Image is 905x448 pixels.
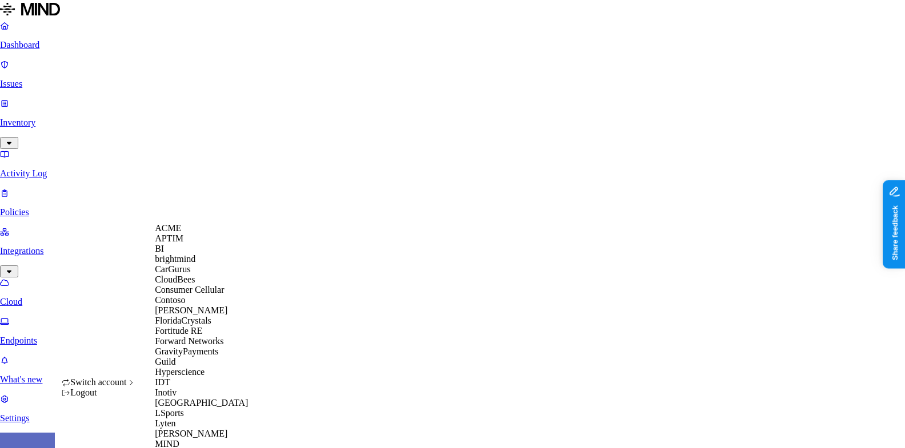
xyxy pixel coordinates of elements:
[155,223,181,233] span: ACME
[155,377,170,387] span: IDT
[61,388,135,398] div: Logout
[155,398,248,407] span: [GEOGRAPHIC_DATA]
[155,254,195,264] span: brightmind
[155,429,227,438] span: [PERSON_NAME]
[155,264,190,274] span: CarGurus
[155,275,195,284] span: CloudBees
[155,244,164,253] span: BI
[155,367,205,377] span: Hyperscience
[155,295,185,305] span: Contoso
[155,408,184,418] span: LSports
[155,418,175,428] span: Lyten
[155,285,224,294] span: Consumer Cellular
[155,346,218,356] span: GravityPayments
[155,233,183,243] span: APTIM
[155,357,175,366] span: Guild
[155,316,211,325] span: FloridaCrystals
[155,336,223,346] span: Forward Networks
[155,388,177,397] span: Inotiv
[155,305,227,315] span: [PERSON_NAME]
[155,326,202,336] span: Fortitude RE
[70,377,126,387] span: Switch account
